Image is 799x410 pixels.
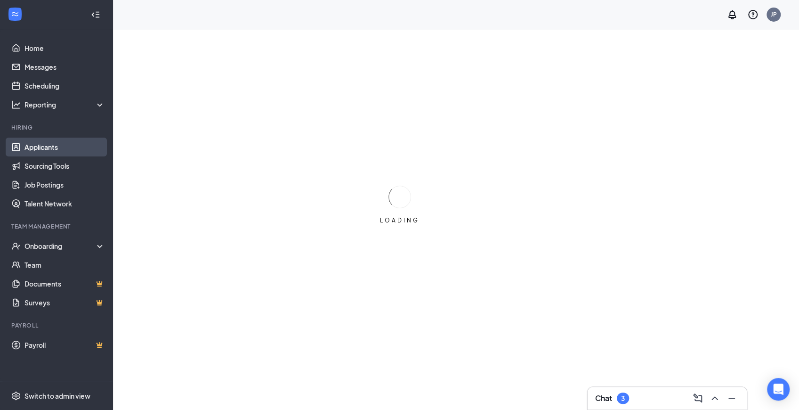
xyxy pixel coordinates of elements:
svg: UserCheck [11,241,21,251]
a: Messages [24,57,105,76]
a: Talent Network [24,194,105,213]
button: Minimize [724,391,739,406]
svg: QuestionInfo [747,9,759,20]
div: Hiring [11,123,103,131]
div: Onboarding [24,241,97,251]
a: Home [24,39,105,57]
svg: WorkstreamLogo [10,9,20,19]
a: Applicants [24,138,105,156]
div: Open Intercom Messenger [767,378,790,401]
div: Payroll [11,321,103,329]
h3: Chat [595,393,612,403]
a: Scheduling [24,76,105,95]
div: Team Management [11,222,103,230]
button: ComposeMessage [690,391,705,406]
div: JP [771,10,777,18]
div: 3 [621,394,625,402]
a: DocumentsCrown [24,274,105,293]
svg: Settings [11,391,21,401]
a: Job Postings [24,175,105,194]
a: Sourcing Tools [24,156,105,175]
a: PayrollCrown [24,336,105,354]
svg: ComposeMessage [692,393,703,404]
div: LOADING [376,216,423,224]
svg: ChevronUp [709,393,720,404]
div: Reporting [24,100,105,109]
button: ChevronUp [707,391,722,406]
svg: Notifications [726,9,738,20]
svg: Analysis [11,100,21,109]
svg: Minimize [726,393,737,404]
div: Switch to admin view [24,391,90,401]
a: Team [24,255,105,274]
a: SurveysCrown [24,293,105,312]
svg: Collapse [91,10,100,19]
